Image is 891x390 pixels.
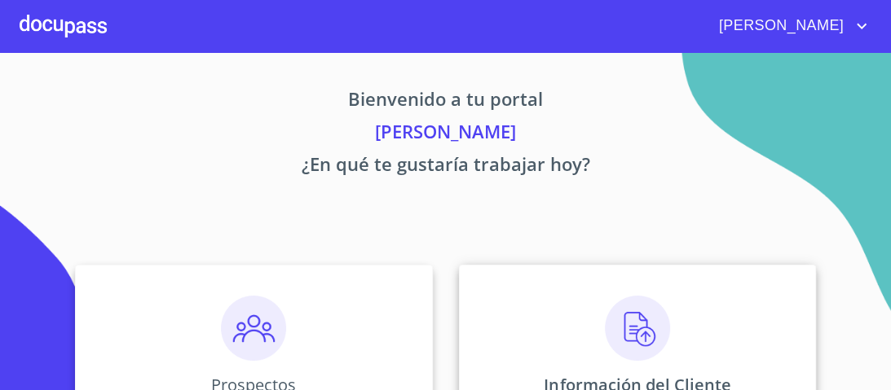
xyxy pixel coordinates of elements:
[20,151,871,183] p: ¿En qué te gustaría trabajar hoy?
[707,13,871,39] button: account of current user
[605,296,670,361] img: carga.png
[20,85,871,118] p: Bienvenido a tu portal
[20,118,871,151] p: [PERSON_NAME]
[707,13,852,39] span: [PERSON_NAME]
[221,296,286,361] img: prospectos.png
